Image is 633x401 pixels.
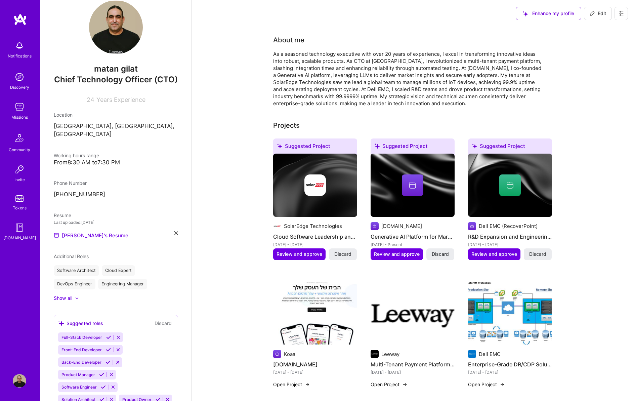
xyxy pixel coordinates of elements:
span: Back-End Developer [61,360,101,365]
span: Years Experience [96,96,145,103]
img: guide book [13,221,26,234]
span: Discard [529,251,546,257]
a: [PERSON_NAME]'s Resume [54,231,128,239]
h4: R&D Expansion and Engineering Excellence [468,232,552,241]
img: Resume [54,233,59,238]
span: Full-Stack Developer [61,335,102,340]
img: bell [13,39,26,52]
span: 24 [87,96,94,103]
h4: [DOMAIN_NAME] [273,360,357,369]
span: Review and approve [277,251,322,257]
div: As a seasoned technology executive with over 20 years of experience, I excel in transforming inno... [273,50,542,107]
i: icon SuggestedTeams [472,144,477,149]
img: teamwork [13,100,26,114]
h4: Multi-Tenant Payment Platform Development [371,360,455,369]
div: SolarEdge Technologies [284,223,342,230]
div: About me [273,35,304,45]
i: Reject [116,347,121,352]
i: Reject [116,335,121,340]
span: Discard [334,251,351,257]
div: Koaa [284,351,295,358]
div: Tokens [13,204,27,211]
div: [DOMAIN_NAME] [381,223,422,230]
div: [DATE] - [DATE] [273,369,357,376]
img: Company logo [468,222,476,230]
div: Location [54,111,178,118]
div: Suggested Project [468,138,552,156]
button: Discard [329,248,357,260]
button: Edit [584,7,612,20]
div: DevOps Engineer [54,279,95,289]
i: Reject [115,360,120,365]
button: Enhance my profile [516,7,581,20]
i: Accept [99,372,104,377]
div: Projects [273,120,300,130]
div: Discovery [10,84,29,91]
span: Review and approve [471,251,517,257]
span: Edit [590,10,606,17]
p: [PHONE_NUMBER] [54,191,178,199]
i: icon SuggestedTeams [523,11,528,16]
button: Discard [524,248,552,260]
button: Open Project [468,381,505,388]
img: Enterprise-Grade DR/CDP Solutions [468,282,552,345]
img: Company logo [273,222,281,230]
span: Working hours range [54,153,99,158]
img: User Avatar [89,0,143,54]
a: User Avatar [11,374,28,388]
img: cover [468,154,552,217]
div: Last uploaded: [DATE] [54,219,178,226]
h4: Cloud Software Leadership and IoT Management [273,232,357,241]
img: cover [273,154,357,217]
i: Accept [106,335,111,340]
h4: Generative AI Platform for Market Insights [371,232,455,241]
button: Review and approve [468,248,520,260]
div: Notifications [8,52,32,59]
i: Accept [106,347,111,352]
button: Review and approve [273,248,326,260]
img: arrow-right [402,382,408,387]
span: Product Manager [61,372,95,377]
div: [DATE] - [DATE] [371,369,455,376]
div: [DOMAIN_NAME] [3,234,36,241]
div: Dell EMC [479,351,501,358]
div: Engineering Manager [98,279,147,289]
i: icon SuggestedTeams [277,144,282,149]
img: logo [13,13,27,26]
button: Review and approve [371,248,423,260]
div: Suggested Project [273,138,357,156]
img: Multi-Tenant Payment Platform Development [371,282,455,345]
img: Galim.io [273,282,357,345]
img: tokens [15,195,24,202]
span: Software Engineer [61,385,97,390]
div: Community [9,146,30,153]
img: Company logo [304,174,326,196]
p: [GEOGRAPHIC_DATA], [GEOGRAPHIC_DATA], [GEOGRAPHIC_DATA] [54,122,178,138]
span: Phone Number [54,180,87,186]
img: Company logo [273,350,281,358]
div: Cloud Expert [102,265,135,276]
div: [DATE] - [DATE] [273,241,357,248]
h4: Enterprise-Grade DR/CDP Solutions [468,360,552,369]
div: Leeway [381,351,399,358]
span: matan gilat [54,64,178,74]
div: Software Architect [54,265,99,276]
img: Company logo [371,222,379,230]
div: From 8:30 AM to 7:30 PM [54,159,178,166]
span: Review and approve [374,251,420,257]
div: Show all [54,295,72,302]
span: Front-End Developer [61,347,102,352]
img: arrow-right [305,382,310,387]
i: icon SuggestedTeams [58,320,64,326]
div: Suggested roles [58,320,103,327]
button: Discard [153,319,174,327]
div: Dell EMC (RecoverPoint) [479,223,538,230]
span: Discard [432,251,449,257]
i: Accept [101,385,106,390]
div: [DATE] - Present [371,241,455,248]
button: Discard [426,248,454,260]
i: icon Close [174,231,178,235]
img: discovery [13,70,26,84]
span: Enhance my profile [523,10,574,17]
img: Company logo [371,350,379,358]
